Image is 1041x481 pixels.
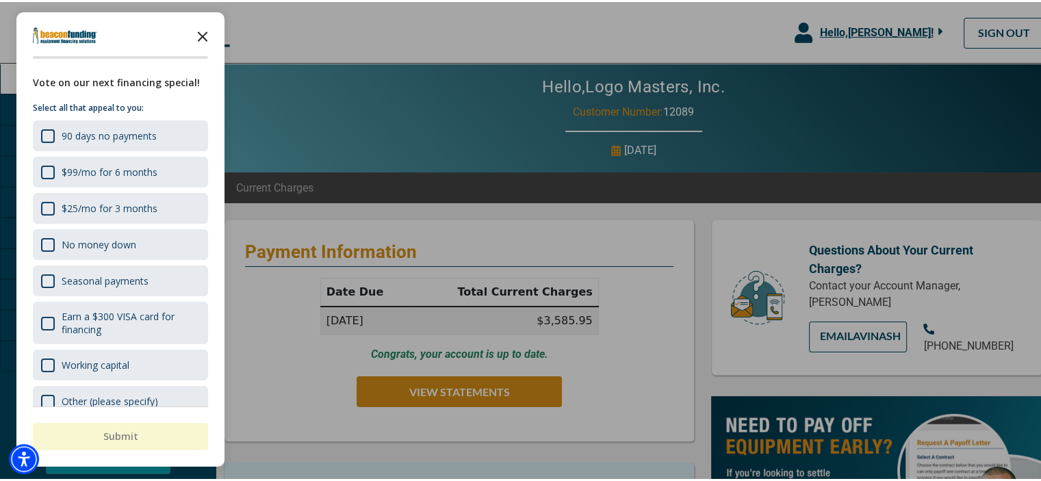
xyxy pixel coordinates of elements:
[33,421,208,448] button: Submit
[62,236,136,249] div: No money down
[9,442,39,472] div: Accessibility Menu
[33,300,208,342] div: Earn a $300 VISA card for financing
[62,164,157,177] div: $99/mo for 6 months
[33,384,208,415] div: Other (please specify)
[62,356,129,369] div: Working capital
[62,272,149,285] div: Seasonal payments
[33,191,208,222] div: $25/mo for 3 months
[62,393,158,406] div: Other (please specify)
[16,10,224,465] div: Survey
[33,263,208,294] div: Seasonal payments
[189,20,216,47] button: Close the survey
[62,308,200,334] div: Earn a $300 VISA card for financing
[33,227,208,258] div: No money down
[33,155,208,185] div: $99/mo for 6 months
[62,200,157,213] div: $25/mo for 3 months
[33,118,208,149] div: 90 days no payments
[33,25,97,42] img: Company logo
[33,99,208,113] p: Select all that appeal to you:
[33,73,208,88] div: Vote on our next financing special!
[33,348,208,378] div: Working capital
[62,127,157,140] div: 90 days no payments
